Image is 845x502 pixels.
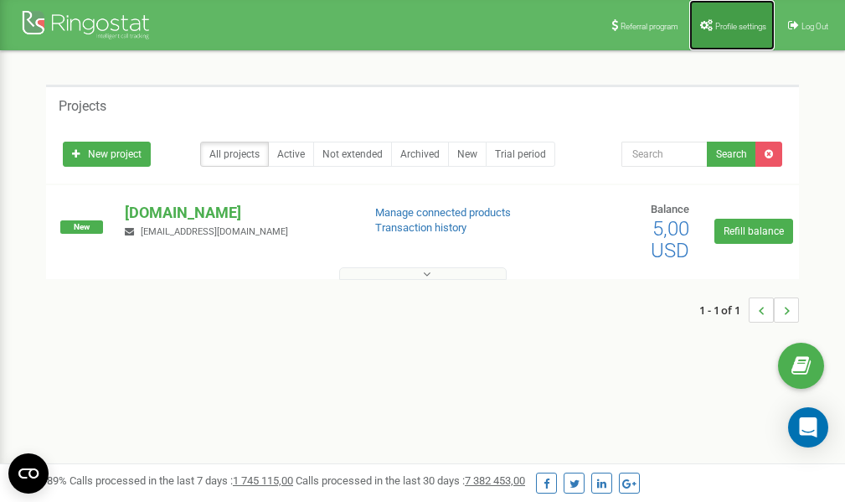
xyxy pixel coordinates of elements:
[465,474,525,487] u: 7 382 453,00
[313,142,392,167] a: Not extended
[375,206,511,219] a: Manage connected products
[699,281,799,339] nav: ...
[651,203,689,215] span: Balance
[699,298,749,323] span: 1 - 1 of 1
[788,407,828,448] div: Open Intercom Messenger
[125,202,348,224] p: [DOMAIN_NAME]
[63,142,151,167] a: New project
[714,219,793,244] a: Refill balance
[233,474,293,487] u: 1 745 115,00
[621,22,678,31] span: Referral program
[486,142,555,167] a: Trial period
[375,221,466,234] a: Transaction history
[59,99,106,114] h5: Projects
[801,22,828,31] span: Log Out
[391,142,449,167] a: Archived
[651,217,689,262] span: 5,00 USD
[715,22,766,31] span: Profile settings
[296,474,525,487] span: Calls processed in the last 30 days :
[200,142,269,167] a: All projects
[70,474,293,487] span: Calls processed in the last 7 days :
[268,142,314,167] a: Active
[60,220,103,234] span: New
[8,453,49,494] button: Open CMP widget
[707,142,756,167] button: Search
[141,226,288,237] span: [EMAIL_ADDRESS][DOMAIN_NAME]
[448,142,487,167] a: New
[621,142,708,167] input: Search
